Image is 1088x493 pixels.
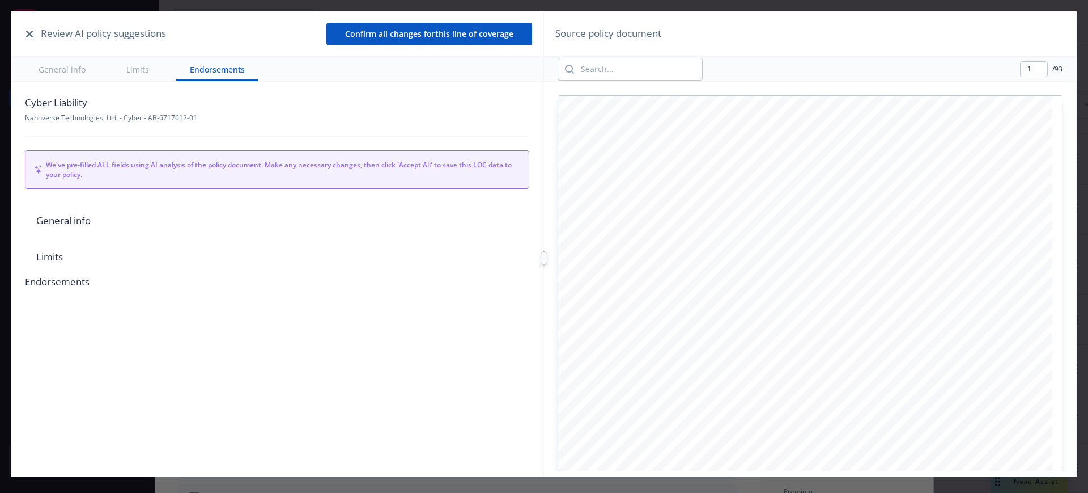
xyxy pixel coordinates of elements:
[46,160,520,179] span: We've pre-filled ALL fields using AI analysis of the policy document. Make any necessary changes,...
[25,239,529,275] span: Limits
[176,57,258,81] button: Endorsements
[25,203,529,239] span: General info
[41,26,166,41] span: Review AI policy suggestions
[25,95,197,110] span: Cyber Liability
[574,58,702,80] input: Search...
[555,26,661,41] span: Source policy document
[326,23,532,45] button: Confirm all changes forthis line of coverage
[1052,64,1062,74] span: / 93
[113,57,163,81] button: Limits
[565,65,574,74] svg: Search
[25,275,529,289] span: Endorsements
[25,113,197,123] span: Nanoverse Technologies, Ltd. - Cyber - AB-6717612-01
[25,57,99,81] button: General info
